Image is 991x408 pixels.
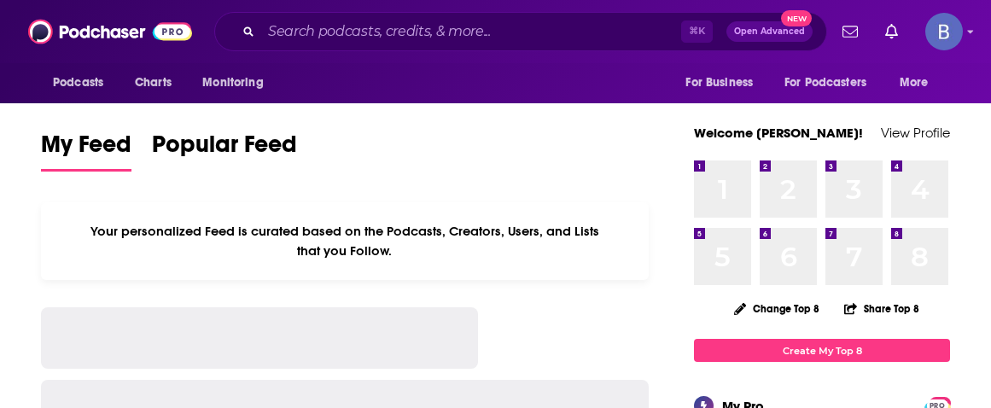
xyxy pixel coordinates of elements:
button: open menu [888,67,950,99]
span: Charts [135,71,172,95]
span: My Feed [41,130,131,169]
span: Popular Feed [152,130,297,169]
span: Logged in as BTallent [925,13,963,50]
div: Your personalized Feed is curated based on the Podcasts, Creators, Users, and Lists that you Follow. [41,202,649,280]
span: Open Advanced [734,27,805,36]
input: Search podcasts, credits, & more... [261,18,681,45]
span: For Podcasters [784,71,866,95]
a: Show notifications dropdown [878,17,905,46]
button: open menu [773,67,891,99]
a: Welcome [PERSON_NAME]! [694,125,863,141]
button: Open AdvancedNew [726,21,813,42]
button: Change Top 8 [724,298,830,319]
span: ⌘ K [681,20,713,43]
button: Show profile menu [925,13,963,50]
div: Search podcasts, credits, & more... [214,12,827,51]
button: open menu [673,67,774,99]
span: More [900,71,929,95]
span: New [781,10,812,26]
a: Popular Feed [152,130,297,172]
a: Charts [124,67,182,99]
span: Monitoring [202,71,263,95]
a: My Feed [41,130,131,172]
span: For Business [685,71,753,95]
img: User Profile [925,13,963,50]
button: Share Top 8 [843,292,920,325]
a: Create My Top 8 [694,339,950,362]
img: Podchaser - Follow, Share and Rate Podcasts [28,15,192,48]
button: open menu [41,67,125,99]
span: Podcasts [53,71,103,95]
button: open menu [190,67,285,99]
a: View Profile [881,125,950,141]
a: Show notifications dropdown [836,17,865,46]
